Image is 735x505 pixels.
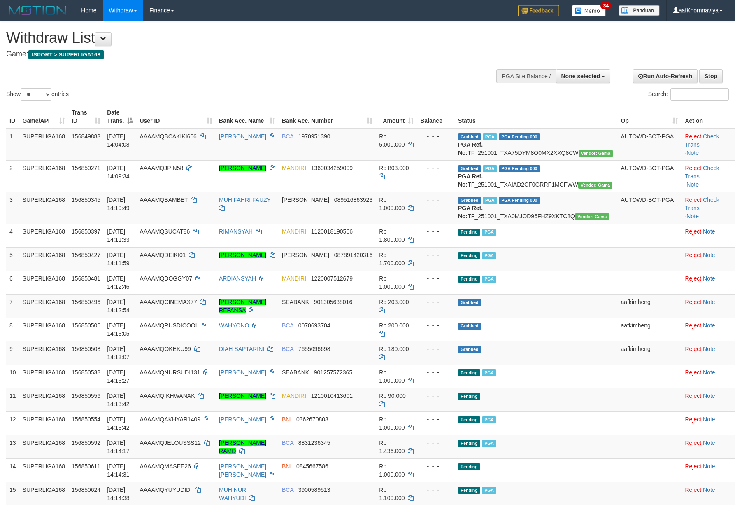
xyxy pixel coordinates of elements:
span: Copy 1220007512679 to clipboard [311,275,353,282]
span: Marked by aafsoycanthlai [482,440,496,447]
a: ARDIANSYAH [219,275,256,282]
span: Copy 901257572365 to clipboard [314,369,352,376]
span: [DATE] 14:12:46 [107,275,130,290]
th: Balance [417,105,455,129]
a: DIAH SAPTARINI [219,346,264,352]
span: BCA [282,346,293,352]
a: Reject [685,133,701,140]
th: Op: activate to sort column ascending [617,105,682,129]
td: TF_251001_TXA0MJOD96FHZ9XKTC8Q [455,192,617,224]
div: - - - [420,345,451,353]
a: MUH NUR WAHYUDI [219,486,246,501]
label: Search: [648,88,729,101]
h4: Game: [6,50,482,58]
td: · [682,435,734,458]
span: AAAAMQYUYUDIDI [140,486,192,493]
a: WAHYONO [219,322,249,329]
span: Pending [458,487,480,494]
td: · [682,294,734,318]
a: Reject [685,463,701,470]
a: [PERSON_NAME] [219,165,266,171]
td: 1 [6,129,19,161]
td: SUPERLIGA168 [19,318,69,341]
div: - - - [420,392,451,400]
td: SUPERLIGA168 [19,224,69,247]
button: None selected [556,69,611,83]
span: Marked by aafsengchandara [483,197,497,204]
span: 156850538 [72,369,100,376]
td: · · [682,192,734,224]
div: - - - [420,298,451,306]
td: SUPERLIGA168 [19,294,69,318]
span: MANDIRI [282,393,306,399]
td: TF_251001_TXAIAD2CF0GRRF1MCFWW [455,160,617,192]
span: Pending [458,369,480,376]
td: SUPERLIGA168 [19,411,69,435]
span: [DATE] 14:10:49 [107,196,130,211]
span: [DATE] 14:14:38 [107,486,130,501]
span: 156850556 [72,393,100,399]
span: Pending [458,276,480,283]
th: ID [6,105,19,129]
span: 156850345 [72,196,100,203]
td: · [682,271,734,294]
td: TF_251001_TXA75DYM8O0MX2XXQ8CW [455,129,617,161]
a: Reject [685,486,701,493]
span: Rp 90.000 [379,393,406,399]
td: · [682,341,734,365]
span: Copy 7655096698 to clipboard [298,346,330,352]
span: Rp 1.100.000 [379,486,405,501]
div: - - - [420,462,451,470]
span: Rp 200.000 [379,322,409,329]
span: Pending [458,393,480,400]
a: Reject [685,299,701,305]
a: Note [686,181,699,188]
span: BCA [282,322,293,329]
td: 11 [6,388,19,411]
span: Rp 1.000.000 [379,275,405,290]
span: Rp 803.000 [379,165,409,171]
td: 6 [6,271,19,294]
td: AUTOWD-BOT-PGA [617,192,682,224]
span: AAAAMQOKEKU99 [140,346,191,352]
span: [PERSON_NAME] [282,196,329,203]
span: [DATE] 14:13:07 [107,346,130,360]
a: [PERSON_NAME] RAMD [219,440,266,454]
span: AAAAMQBCAKIKI666 [140,133,197,140]
div: - - - [420,486,451,494]
a: Reject [685,346,701,352]
a: Note [703,275,715,282]
th: Amount: activate to sort column ascending [376,105,417,129]
span: Grabbed [458,323,481,330]
a: Reject [685,228,701,235]
span: Pending [458,463,480,470]
th: Action [682,105,734,129]
span: SEABANK [282,369,309,376]
th: Bank Acc. Number: activate to sort column ascending [279,105,376,129]
span: Copy 1360034259009 to clipboard [311,165,353,171]
span: ISPORT > SUPERLIGA168 [28,50,104,59]
span: Marked by aafsengchandara [482,252,496,259]
span: AAAAMQNURSUDI131 [140,369,200,376]
td: 4 [6,224,19,247]
td: · [682,411,734,435]
a: Reject [685,165,701,171]
span: Copy 1120018190566 to clipboard [311,228,353,235]
a: [PERSON_NAME] [219,393,266,399]
div: - - - [420,439,451,447]
a: Note [703,463,715,470]
span: Marked by aafsoycanthlai [482,229,496,236]
span: Rp 5.000.000 [379,133,405,148]
span: Rp 1.800.000 [379,228,405,243]
td: 3 [6,192,19,224]
td: SUPERLIGA168 [19,192,69,224]
td: 10 [6,365,19,388]
span: AAAAMQDEIKI01 [140,252,186,258]
span: 156850271 [72,165,100,171]
a: Reject [685,393,701,399]
span: Marked by aafsoycanthlai [483,165,497,172]
span: [DATE] 14:14:31 [107,463,130,478]
td: AUTOWD-BOT-PGA [617,160,682,192]
span: 156850611 [72,463,100,470]
span: Copy 087891420316 to clipboard [334,252,372,258]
